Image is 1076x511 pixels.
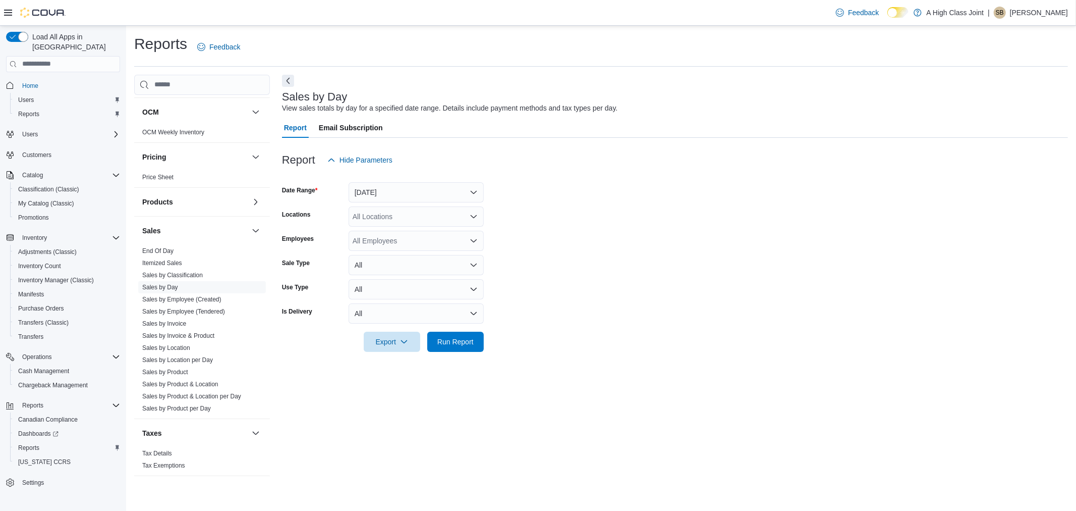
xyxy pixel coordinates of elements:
h3: Sales [142,226,161,236]
span: Run Report [437,337,474,347]
span: Sales by Invoice & Product [142,332,214,340]
button: OCM [250,106,262,118]
button: Taxes [142,428,248,438]
span: Dashboards [14,428,120,440]
a: Sales by Product & Location [142,381,218,388]
span: Price Sheet [142,173,174,181]
button: Pricing [142,152,248,162]
a: [US_STATE] CCRS [14,456,75,468]
a: Sales by Product [142,369,188,376]
button: Open list of options [470,213,478,221]
span: Inventory [18,232,120,244]
a: Users [14,94,38,106]
a: Transfers (Classic) [14,317,73,329]
h3: OCM [142,107,159,117]
span: Home [22,82,38,90]
span: Promotions [14,212,120,224]
button: [DATE] [349,182,484,202]
span: Tax Exemptions [142,462,185,470]
button: Open list of options [470,237,478,245]
button: My Catalog (Classic) [10,196,124,211]
span: SB [996,7,1004,19]
span: Chargeback Management [18,381,88,389]
h3: Report [282,154,315,166]
div: View sales totals by day for a specified date range. Details include payment methods and tax type... [282,103,618,114]
span: Catalog [22,171,43,179]
button: Purchase Orders [10,301,124,316]
div: Sherrill Brydges [994,7,1006,19]
a: Home [18,80,42,92]
button: Reports [10,441,124,455]
span: Reports [18,444,39,452]
button: Export [364,332,420,352]
label: Sale Type [282,259,310,267]
span: Home [18,79,120,92]
span: Manifests [18,290,44,298]
span: My Catalog (Classic) [18,199,74,208]
a: Inventory Count [14,260,65,272]
span: Sales by Product & Location per Day [142,392,241,400]
a: Sales by Product per Day [142,405,211,412]
a: Classification (Classic) [14,183,83,195]
span: Adjustments (Classic) [14,246,120,258]
button: Cash Management [10,364,124,378]
button: Sales [142,226,248,236]
a: Tax Details [142,450,172,457]
a: Customers [18,149,55,161]
div: OCM [134,126,270,142]
button: Products [250,196,262,208]
button: Settings [2,475,124,490]
a: Sales by Location [142,344,190,351]
label: Employees [282,235,314,243]
button: Users [2,127,124,141]
span: Classification (Classic) [14,183,120,195]
span: Customers [22,151,51,159]
span: Inventory [22,234,47,242]
div: Pricing [134,171,270,187]
button: Inventory [2,231,124,245]
a: Manifests [14,288,48,300]
span: Sales by Product per Day [142,404,211,413]
span: Settings [18,476,120,489]
span: Inventory Manager (Classic) [14,274,120,286]
span: Operations [22,353,52,361]
button: Products [142,197,248,207]
a: Dashboards [10,427,124,441]
span: Canadian Compliance [14,414,120,426]
a: Tax Exemptions [142,462,185,469]
button: Inventory Count [10,259,124,273]
a: Adjustments (Classic) [14,246,81,258]
span: Sales by Day [142,283,178,291]
span: Users [18,96,34,104]
button: Catalog [18,169,47,181]
a: Sales by Invoice [142,320,186,327]
button: Catalog [2,168,124,182]
a: Sales by Day [142,284,178,291]
span: Transfers [14,331,120,343]
span: Users [18,128,120,140]
span: Feedback [848,8,879,18]
button: Inventory [18,232,51,244]
button: Operations [2,350,124,364]
span: Feedback [209,42,240,52]
span: Cash Management [18,367,69,375]
span: My Catalog (Classic) [14,197,120,210]
button: Operations [18,351,56,363]
label: Use Type [282,283,308,291]
button: Hide Parameters [323,150,397,170]
span: Reports [18,399,120,412]
span: Transfers (Classic) [18,319,69,327]
button: [US_STATE] CCRS [10,455,124,469]
span: Catalog [18,169,120,181]
button: All [349,279,484,299]
button: Users [10,93,124,107]
span: Sales by Product & Location [142,380,218,388]
span: Itemized Sales [142,259,182,267]
button: Run Report [427,332,484,352]
a: Reports [14,108,43,120]
label: Is Delivery [282,308,312,316]
button: Inventory Manager (Classic) [10,273,124,287]
button: Reports [18,399,47,412]
button: Users [18,128,42,140]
